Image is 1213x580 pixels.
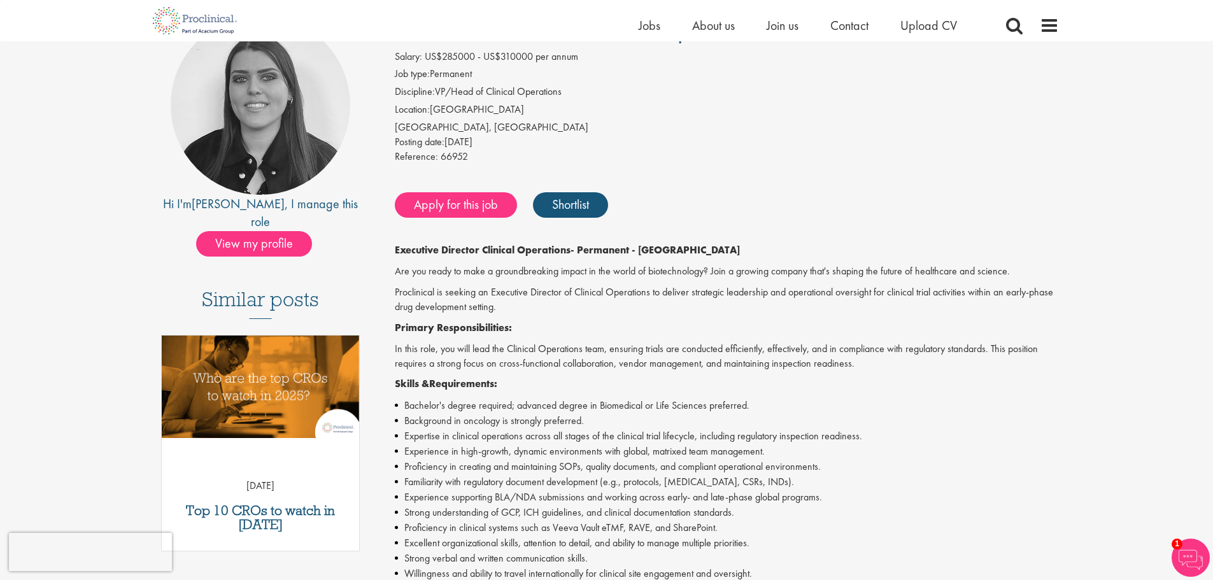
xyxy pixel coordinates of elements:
span: 1 [1172,539,1182,549]
strong: Primary Responsibilities: [395,321,512,334]
div: Hi I'm , I manage this role [155,195,367,231]
li: Experience in high-growth, dynamic environments with global, matrixed team management. [395,444,1059,459]
strong: - Permanent - [GEOGRAPHIC_DATA] [571,243,740,257]
a: Top 10 CROs to watch in [DATE] [168,504,353,532]
strong: Executive Director Clinical Operations [395,243,571,257]
div: [GEOGRAPHIC_DATA], [GEOGRAPHIC_DATA] [395,120,1059,135]
a: Shortlist [533,192,608,218]
strong: Skills & [395,377,429,390]
span: View my profile [196,231,312,257]
p: Are you ready to make a groundbreaking impact in the world of biotechnology? Join a growing compa... [395,264,1059,279]
img: imeage of recruiter Ciara Noble [171,15,350,195]
strong: Requirements: [429,377,497,390]
label: Salary: [395,50,422,64]
li: Strong understanding of GCP, ICH guidelines, and clinical documentation standards. [395,505,1059,520]
li: Expertise in clinical operations across all stages of the clinical trial lifecycle, including reg... [395,428,1059,444]
p: Proclinical is seeking an Executive Director of Clinical Operations to deliver strategic leadersh... [395,285,1059,315]
label: Location: [395,103,430,117]
iframe: reCAPTCHA [9,533,172,571]
p: In this role, you will lead the Clinical Operations team, ensuring trials are conducted efficient... [395,342,1059,371]
span: Posting date: [395,135,444,148]
span: 66952 [441,150,468,163]
li: Permanent [395,67,1059,85]
p: [DATE] [162,479,360,493]
h3: Similar posts [202,288,319,319]
a: Apply for this job [395,192,517,218]
img: Top 10 CROs 2025 | Proclinical [162,336,360,438]
span: US$285000 - US$310000 per annum [425,50,578,63]
label: Reference: [395,150,438,164]
li: Bachelor's degree required; advanced degree in Biomedical or Life Sciences preferred. [395,398,1059,413]
label: Job type: [395,67,430,81]
a: [PERSON_NAME] [192,195,285,212]
li: Proficiency in clinical systems such as Veeva Vault eTMF, RAVE, and SharePoint. [395,520,1059,535]
li: VP/Head of Clinical Operations [395,85,1059,103]
a: Contact [830,17,869,34]
a: Join us [767,17,798,34]
div: [DATE] [395,135,1059,150]
li: Familiarity with regulatory document development (e.g., protocols, [MEDICAL_DATA], CSRs, INDs). [395,474,1059,490]
a: Upload CV [900,17,957,34]
a: About us [692,17,735,34]
li: Strong verbal and written communication skills. [395,551,1059,566]
a: Link to a post [162,336,360,448]
img: Chatbot [1172,539,1210,577]
label: Discipline: [395,85,435,99]
a: View my profile [196,234,325,250]
li: Proficiency in creating and maintaining SOPs, quality documents, and compliant operational enviro... [395,459,1059,474]
a: Jobs [639,17,660,34]
li: Experience supporting BLA/NDA submissions and working across early- and late-phase global programs. [395,490,1059,505]
li: Background in oncology is strongly preferred. [395,413,1059,428]
li: [GEOGRAPHIC_DATA] [395,103,1059,120]
li: Excellent organizational skills, attention to detail, and ability to manage multiple priorities. [395,535,1059,551]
